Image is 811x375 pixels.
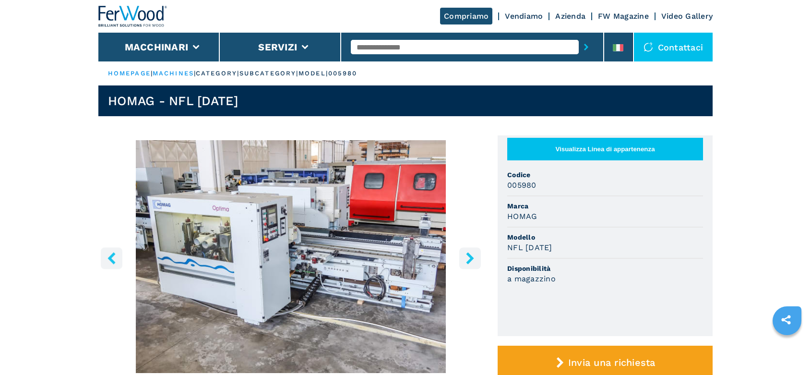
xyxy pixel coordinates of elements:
[507,201,703,211] span: Marca
[125,41,189,53] button: Macchinari
[507,138,703,160] button: Visualizza Linea di appartenenza
[440,8,492,24] a: Compriamo
[153,70,194,77] a: machines
[196,69,239,78] p: category |
[239,69,298,78] p: subcategory |
[98,140,483,373] div: Go to Slide 1
[258,41,297,53] button: Servizi
[328,69,358,78] p: 005980
[298,69,328,78] p: model |
[634,33,713,61] div: Contattaci
[507,242,552,253] h3: NFL [DATE]
[568,357,656,368] span: Invia una richiesta
[108,70,151,77] a: HOMEPAGE
[98,6,167,27] img: Ferwood
[507,232,703,242] span: Modello
[507,180,537,191] h3: 005980
[459,247,481,269] button: right-button
[507,273,556,284] h3: a magazzino
[598,12,649,21] a: FW Magazine
[108,93,239,109] h1: HOMAG - NFL [DATE]
[194,70,196,77] span: |
[507,170,703,180] span: Codice
[555,12,585,21] a: Azienda
[507,264,703,273] span: Disponibilità
[507,211,537,222] h3: HOMAG
[101,247,122,269] button: left-button
[98,140,483,373] img: Squadratrice Doppia HOMAG NFL 25/4/10
[505,12,543,21] a: Vendiamo
[151,70,153,77] span: |
[661,12,713,21] a: Video Gallery
[644,42,653,52] img: Contattaci
[579,36,594,58] button: submit-button
[774,308,798,332] a: sharethis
